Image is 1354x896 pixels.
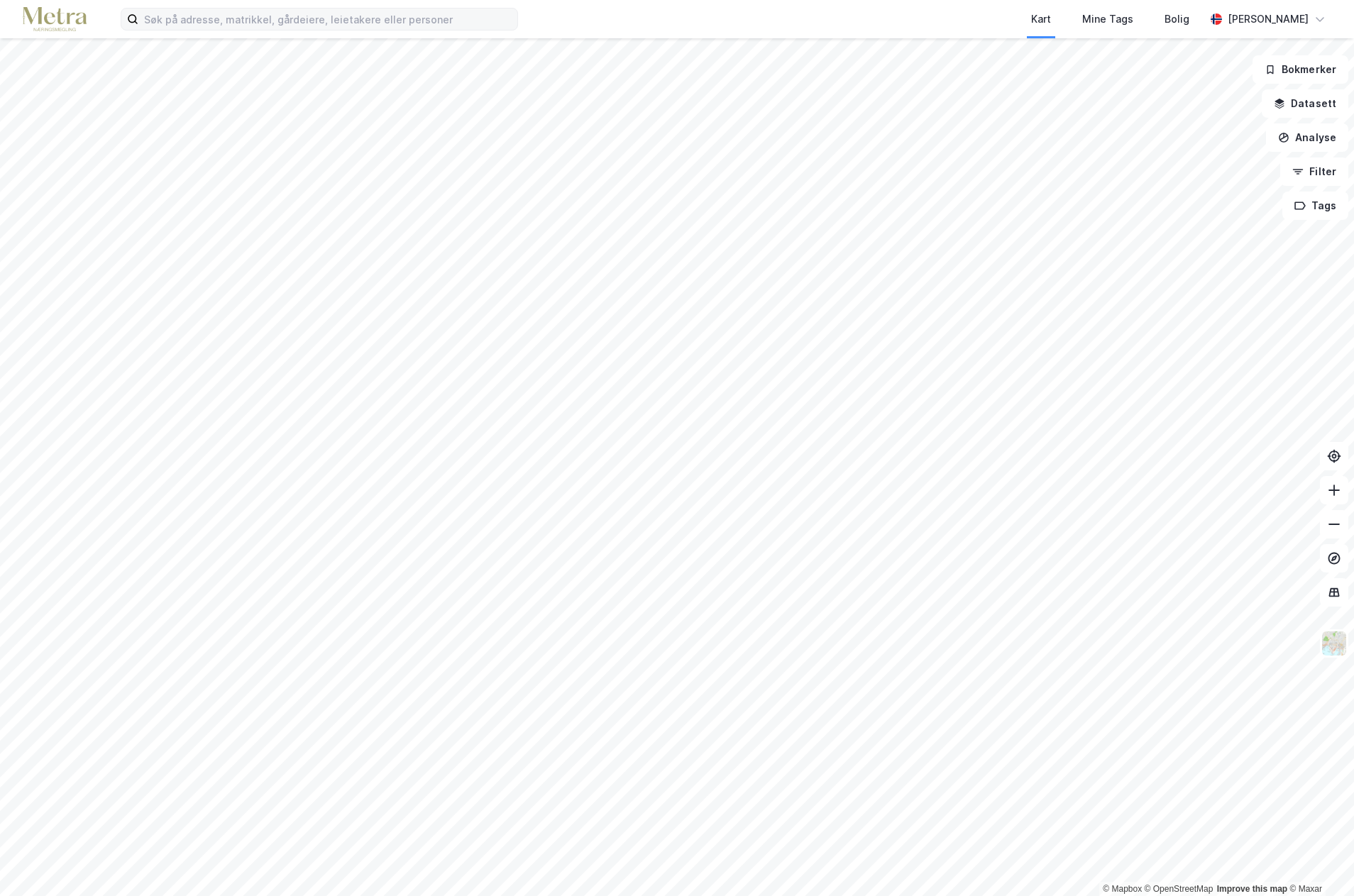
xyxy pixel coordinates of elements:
[1283,828,1354,896] iframe: Chat Widget
[138,9,517,30] input: Søk på adresse, matrikkel, gårdeiere, leietakere eller personer
[1165,11,1189,28] div: Bolig
[23,7,87,32] img: metra-logo.256734c3b2bbffee19d4.png
[1031,11,1051,28] div: Kart
[1082,11,1133,28] div: Mine Tags
[1228,11,1309,28] div: [PERSON_NAME]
